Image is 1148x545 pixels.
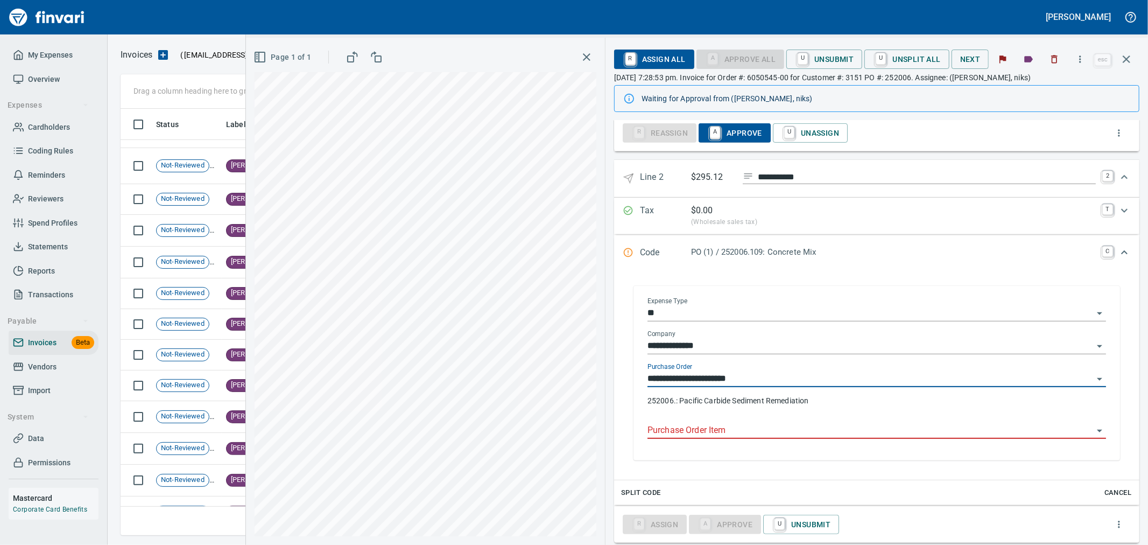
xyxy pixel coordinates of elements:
span: Close invoice [1092,46,1139,72]
a: Reports [9,259,98,283]
button: Open [1092,306,1107,321]
a: 2 [1102,171,1113,181]
p: Drag a column heading here to group the table [133,86,291,96]
p: 252006.: Pacific Carbide Sediment Remediation [647,395,1106,406]
button: More [1068,47,1092,71]
button: More [1107,513,1131,536]
h6: Mastercard [13,492,98,504]
span: Status [156,118,179,131]
button: System [3,407,93,427]
a: R [625,53,636,65]
span: Transactions [28,288,73,302]
button: [PERSON_NAME] [1044,9,1114,25]
button: Cancel [1101,485,1135,501]
button: AApprove [699,123,771,143]
span: Payable [8,315,89,328]
button: Split Code [618,485,664,501]
p: $ 0.00 [691,204,713,217]
a: Coding Rules [9,139,98,163]
span: [PERSON_NAME] [227,350,288,360]
a: Cardholders [9,115,98,139]
p: Code [640,246,691,260]
span: Not-Reviewed [157,411,209,422]
button: Page 1 of 1 [251,47,315,67]
span: System [8,410,89,424]
span: Approve [707,124,762,142]
button: Upload an Invoice [152,48,174,61]
a: U [798,53,808,65]
h5: [PERSON_NAME] [1046,11,1111,23]
button: UUnassign [773,123,848,143]
span: Not-Reviewed [157,257,209,267]
span: Cardholders [28,121,70,134]
a: A [710,127,720,138]
span: Invoices [28,336,57,350]
span: Not-Reviewed [157,288,209,298]
button: Open [1092,423,1107,438]
span: Reminders [28,169,65,182]
div: Expand [614,506,1139,543]
button: RAssign All [614,50,694,69]
p: ( ) [174,50,310,60]
span: Not-Reviewed [157,194,209,204]
span: [PERSON_NAME] [227,257,288,267]
button: Labels [1017,47,1040,71]
a: Transactions [9,283,98,307]
span: Reports [28,264,55,278]
span: Assign All [623,50,686,68]
a: Data [9,427,98,451]
span: Page 1 of 1 [256,51,311,64]
span: Pages Split [209,160,228,169]
a: Overview [9,67,98,92]
span: Not-Reviewed [157,380,209,390]
span: [PERSON_NAME] [227,225,288,235]
a: Reviewers [9,187,98,211]
a: U [784,127,794,138]
nav: breadcrumb [121,48,152,61]
div: Expand [614,160,1139,197]
span: [PERSON_NAME] [227,288,288,298]
span: Beta [72,337,94,349]
div: Reassign [623,127,696,136]
a: U [876,53,886,65]
span: Not-Reviewed [157,319,209,329]
span: Data [28,432,44,445]
span: Not-Reviewed [157,443,209,453]
span: [PERSON_NAME] [227,160,288,171]
span: Unsplit All [873,50,940,68]
button: Discard [1043,47,1066,71]
div: Purchase Order Item required [689,519,761,528]
span: Next [960,53,981,66]
a: Statements [9,235,98,259]
p: PO (1) / 252006.109: Concrete Mix [691,246,1096,258]
div: Waiting for Approval from ([PERSON_NAME], niks) [642,89,1130,108]
div: Expand [614,271,1139,506]
span: Spend Profiles [28,216,78,230]
div: Assign [623,519,687,528]
span: [PERSON_NAME] [227,475,288,485]
button: UUnsubmit [763,515,839,534]
div: Expand [614,198,1139,234]
a: Corporate Card Benefits [13,506,87,513]
a: U [774,518,785,530]
span: Expenses [8,99,89,112]
span: Not-Reviewed [157,225,209,235]
a: Reminders [9,163,98,187]
span: Labels [226,118,264,131]
span: Flagged [209,257,223,265]
span: [PERSON_NAME] [227,380,288,390]
button: Payable [3,311,93,331]
a: Permissions [9,451,98,475]
span: [EMAIL_ADDRESS][DOMAIN_NAME] [183,50,307,60]
span: Permissions [28,456,71,470]
span: Labels [226,118,250,131]
span: Reviewers [28,192,64,206]
button: More [1107,121,1131,145]
button: Open [1092,339,1107,354]
span: Unassign [781,124,839,142]
span: [PERSON_NAME] [227,443,288,453]
span: [PERSON_NAME] [227,411,288,422]
span: Invoice Split [209,475,223,484]
div: Expand [614,235,1139,271]
span: Import [28,384,51,397]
